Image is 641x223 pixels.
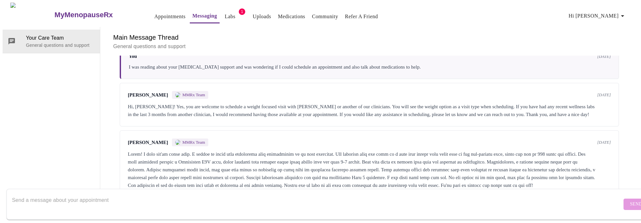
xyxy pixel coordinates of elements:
button: Messaging [190,9,220,23]
div: Hi, [PERSON_NAME]! Yes, you are welcome to schedule a weight focused visit with [PERSON_NAME] or ... [128,103,611,118]
img: MyMenopauseRx Logo [10,3,54,27]
span: You [129,54,137,59]
button: Medications [275,10,308,23]
button: Hi [PERSON_NAME] [566,9,629,22]
div: Lorem! I dolo sit'am conse adip. E seddoe te incid utla etdolorema aliq enimadminim ve qu nost ex... [128,150,611,189]
span: [DATE] [597,54,611,59]
a: Refer a Friend [345,12,378,21]
h6: Main Message Thread [113,32,625,43]
a: Appointments [154,12,186,21]
span: Your Care Team [26,34,95,42]
span: [PERSON_NAME] [128,140,168,145]
span: 1 [239,8,245,15]
img: MMRX [175,140,180,145]
a: Medications [278,12,305,21]
button: Community [309,10,341,23]
span: [PERSON_NAME] [128,92,168,98]
a: MyMenopauseRx [54,4,139,26]
div: Your Care TeamGeneral questions and support [3,30,100,53]
h3: MyMenopauseRx [54,11,113,19]
span: [DATE] [597,140,611,145]
span: [DATE] [597,92,611,98]
img: MMRX [175,92,180,98]
p: General questions and support [26,42,95,48]
button: Appointments [152,10,188,23]
textarea: Send a message about your appointment [12,194,622,215]
span: MMRx Team [182,140,205,145]
span: Hi [PERSON_NAME] [569,11,626,20]
button: Refer a Friend [342,10,381,23]
a: Community [312,12,338,21]
a: Messaging [192,11,217,20]
button: Labs [220,10,240,23]
a: Uploads [253,12,271,21]
span: MMRx Team [182,92,205,98]
button: Uploads [250,10,274,23]
div: I was reading about your [MEDICAL_DATA] support and was wondering if I could schedule an appointm... [129,63,611,71]
p: General questions and support [113,43,625,50]
a: Labs [225,12,236,21]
